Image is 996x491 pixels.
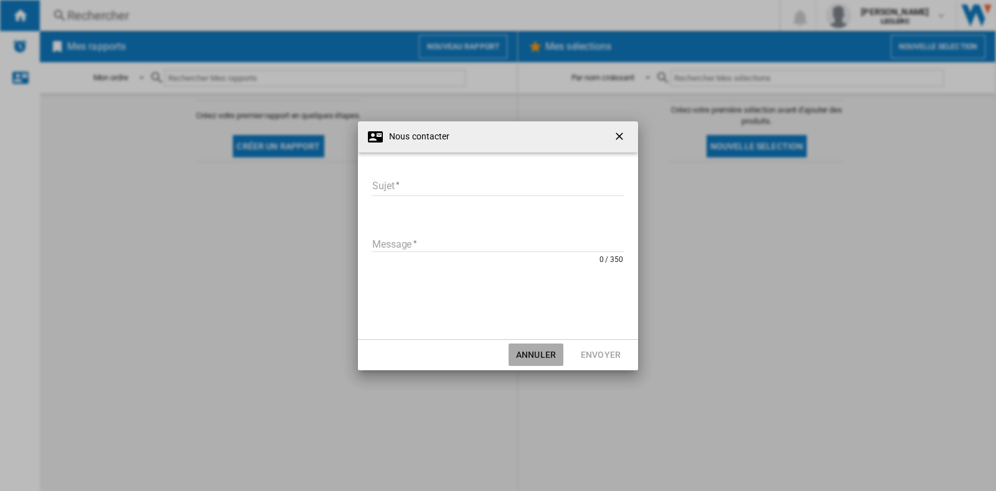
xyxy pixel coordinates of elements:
[509,344,563,366] button: Annuler
[573,344,628,366] button: Envoyer
[613,130,628,145] ng-md-icon: getI18NText('BUTTONS.CLOSE_DIALOG')
[608,124,633,149] button: getI18NText('BUTTONS.CLOSE_DIALOG')
[383,131,449,143] h4: Nous contacter
[599,252,624,264] div: 0 / 350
